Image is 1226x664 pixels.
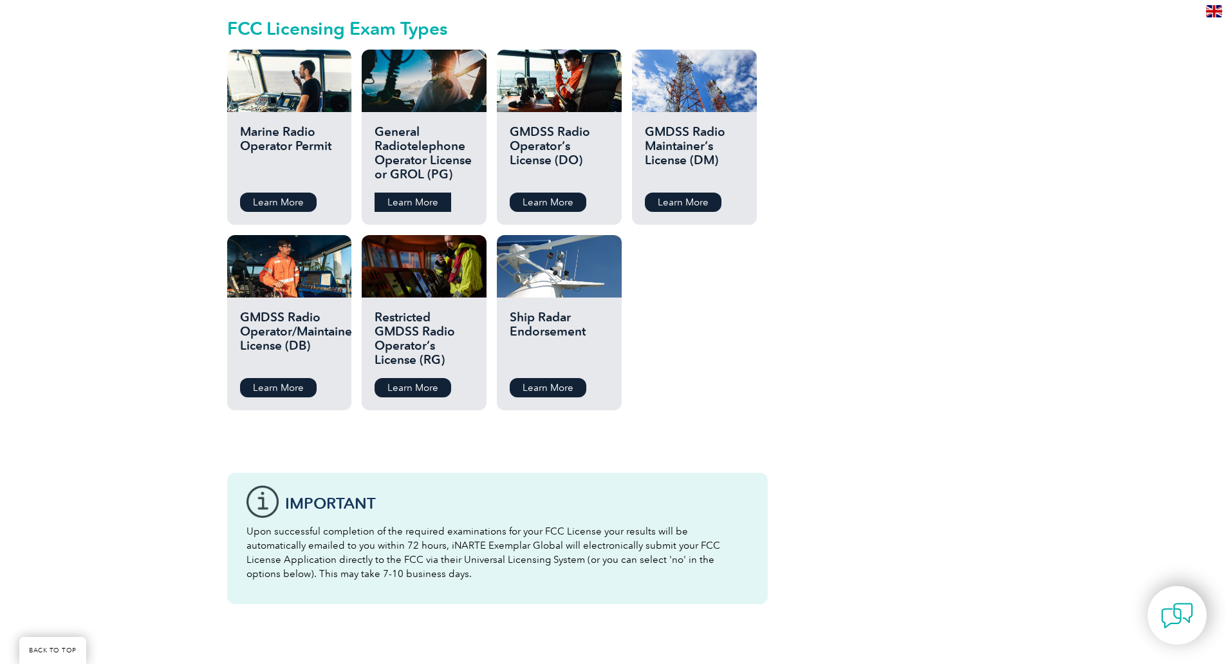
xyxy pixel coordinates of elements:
h2: Marine Radio Operator Permit [240,125,339,183]
p: Upon successful completion of the required examinations for your FCC License your results will be... [246,524,748,581]
h2: FCC Licensing Exam Types [227,18,768,39]
a: Learn More [645,193,721,212]
h2: GMDSS Radio Operator/Maintainer License (DB) [240,310,339,368]
h2: GMDSS Radio Maintainer’s License (DM) [645,125,743,183]
img: contact-chat.png [1161,600,1193,632]
h2: GMDSS Radio Operator’s License (DO) [510,125,608,183]
h3: IMPORTANT [285,495,748,511]
h2: General Radiotelephone Operator License or GROL (PG) [375,125,473,183]
a: Learn More [510,193,586,212]
a: Learn More [240,378,317,397]
a: Learn More [375,193,451,212]
a: Learn More [375,378,451,397]
a: Learn More [510,378,586,397]
a: BACK TO TOP [19,637,86,664]
h2: Ship Radar Endorsement [510,310,608,368]
img: en [1206,5,1222,17]
a: Learn More [240,193,317,212]
h2: Restricted GMDSS Radio Operator’s License (RG) [375,310,473,368]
